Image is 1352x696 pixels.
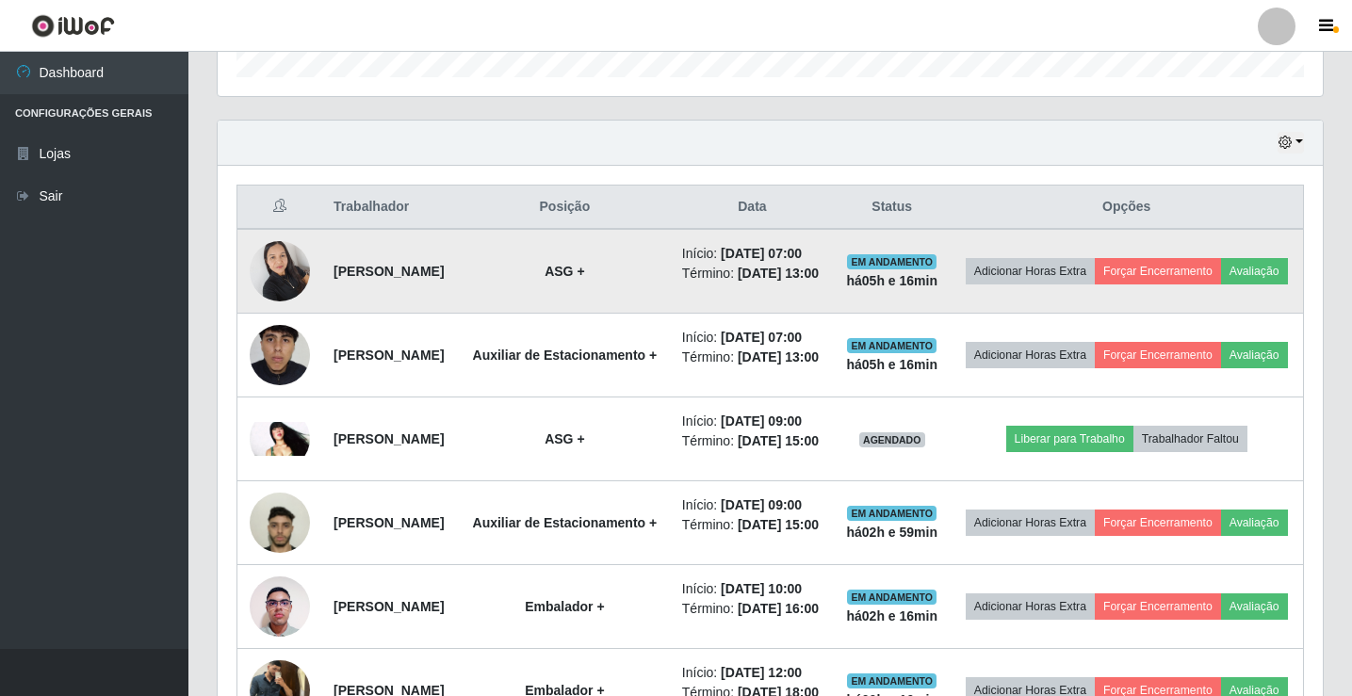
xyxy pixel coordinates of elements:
button: Forçar Encerramento [1095,510,1221,536]
button: Adicionar Horas Extra [966,510,1095,536]
li: Término: [682,348,823,367]
button: Adicionar Horas Extra [966,593,1095,620]
img: 1741962667392.jpeg [250,422,310,456]
strong: há 02 h e 16 min [846,608,937,623]
time: [DATE] 07:00 [721,246,802,261]
strong: [PERSON_NAME] [334,431,444,446]
strong: Embalador + [525,599,604,614]
img: CoreUI Logo [31,14,115,38]
time: [DATE] 13:00 [738,349,819,364]
span: EM ANDAMENTO [847,506,937,521]
button: Trabalhador Faltou [1133,426,1247,452]
time: [DATE] 12:00 [721,665,802,680]
li: Início: [682,663,823,683]
button: Liberar para Trabalho [1006,426,1133,452]
strong: ASG + [545,431,584,446]
time: [DATE] 09:00 [721,413,802,429]
li: Início: [682,328,823,348]
li: Término: [682,515,823,535]
th: Status [834,186,950,230]
li: Início: [682,579,823,599]
li: Término: [682,431,823,451]
time: [DATE] 07:00 [721,330,802,345]
time: [DATE] 10:00 [721,581,802,596]
strong: Auxiliar de Estacionamento + [473,348,658,363]
button: Avaliação [1221,593,1288,620]
th: Data [671,186,834,230]
li: Início: [682,244,823,264]
span: EM ANDAMENTO [847,590,937,605]
button: Forçar Encerramento [1095,258,1221,284]
button: Avaliação [1221,342,1288,368]
img: 1701122891826.jpeg [250,469,310,576]
th: Posição [459,186,671,230]
strong: há 05 h e 16 min [846,273,937,288]
li: Início: [682,412,823,431]
li: Término: [682,599,823,619]
span: EM ANDAMENTO [847,254,937,269]
button: Adicionar Horas Extra [966,342,1095,368]
button: Avaliação [1221,258,1288,284]
strong: [PERSON_NAME] [334,515,444,530]
th: Opções [950,186,1303,230]
time: [DATE] 16:00 [738,601,819,616]
strong: [PERSON_NAME] [334,264,444,279]
strong: Auxiliar de Estacionamento + [473,515,658,530]
th: Trabalhador [322,186,459,230]
time: [DATE] 15:00 [738,433,819,448]
button: Avaliação [1221,510,1288,536]
span: AGENDADO [859,432,925,447]
button: Forçar Encerramento [1095,593,1221,620]
strong: há 02 h e 59 min [846,525,937,540]
span: EM ANDAMENTO [847,673,937,688]
strong: há 05 h e 16 min [846,357,937,372]
time: [DATE] 15:00 [738,517,819,532]
img: 1746465298396.jpeg [250,566,310,646]
time: [DATE] 09:00 [721,497,802,512]
li: Término: [682,264,823,283]
button: Forçar Encerramento [1095,342,1221,368]
strong: [PERSON_NAME] [334,348,444,363]
strong: [PERSON_NAME] [334,599,444,614]
time: [DATE] 13:00 [738,266,819,281]
button: Adicionar Horas Extra [966,258,1095,284]
span: EM ANDAMENTO [847,338,937,353]
strong: ASG + [545,264,584,279]
li: Início: [682,495,823,515]
img: 1722007663957.jpeg [250,231,310,311]
img: 1733491183363.jpeg [250,288,310,422]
